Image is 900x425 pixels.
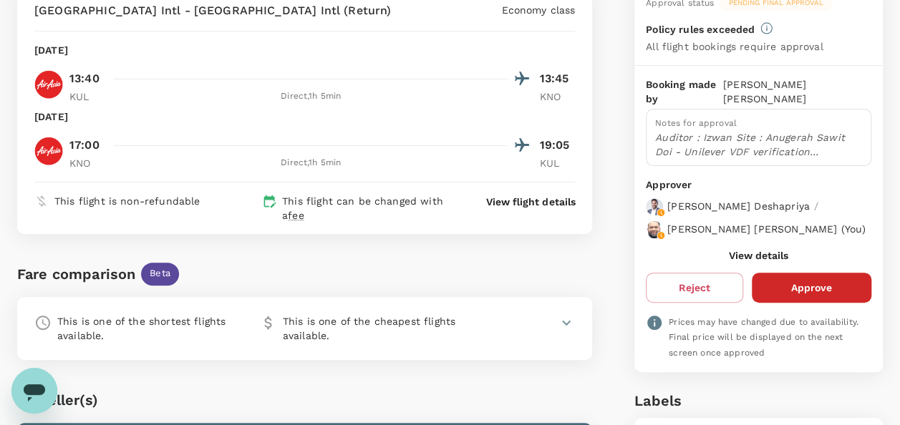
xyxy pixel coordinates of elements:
button: Approve [752,273,871,303]
p: [GEOGRAPHIC_DATA] Intl - [GEOGRAPHIC_DATA] Intl (Return) [34,2,391,19]
p: This is one of the cheapest flights available. [283,314,463,343]
p: This is one of the shortest flights available. [57,314,237,343]
p: Auditor : Izwan Site : Anugerah Sawit Doi - Unilever VDF verification assessment Cost : [PERSON_N... [655,130,862,159]
div: Direct , 1h 5min [114,156,508,170]
p: 17:00 [69,137,100,154]
p: KNO [539,89,575,104]
img: avatar-67a5bcb800f47.png [646,198,663,215]
p: 13:40 [69,70,100,87]
p: KUL [539,156,575,170]
p: All flight bookings require approval [646,39,823,54]
p: [DATE] [34,109,68,124]
p: This flight can be changed with a [282,194,461,223]
p: [PERSON_NAME] Deshapriya [667,199,810,213]
p: Economy class [501,3,575,17]
div: Traveller(s) [17,389,592,411]
p: 13:45 [539,70,575,87]
span: fee [288,210,304,221]
p: Approver [646,177,871,192]
p: [PERSON_NAME] [PERSON_NAME] [723,77,871,106]
button: View details [729,250,788,261]
img: AK [34,137,63,165]
span: Prices may have changed due to availability. Final price will be displayed on the next screen onc... [669,317,858,358]
p: KUL [69,89,105,104]
div: Fare comparison [17,263,135,285]
span: Notes for approval [655,118,737,128]
span: Beta [141,267,179,280]
div: Direct , 1h 5min [114,89,508,104]
p: / [814,199,818,213]
iframe: Button to launch messaging window [11,368,57,414]
button: View flight details [486,195,575,209]
p: KNO [69,156,105,170]
button: Reject [646,273,743,303]
img: AK [34,70,63,99]
h6: Labels [634,389,883,412]
img: avatar-67b4218f54620.jpeg [646,221,663,238]
p: [DATE] [34,43,68,57]
p: [PERSON_NAME] [PERSON_NAME] ( You ) [667,222,866,236]
p: Booking made by [646,77,723,106]
p: Policy rules exceeded [646,22,755,36]
p: 19:05 [539,137,575,154]
p: This flight is non-refundable [54,194,200,208]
